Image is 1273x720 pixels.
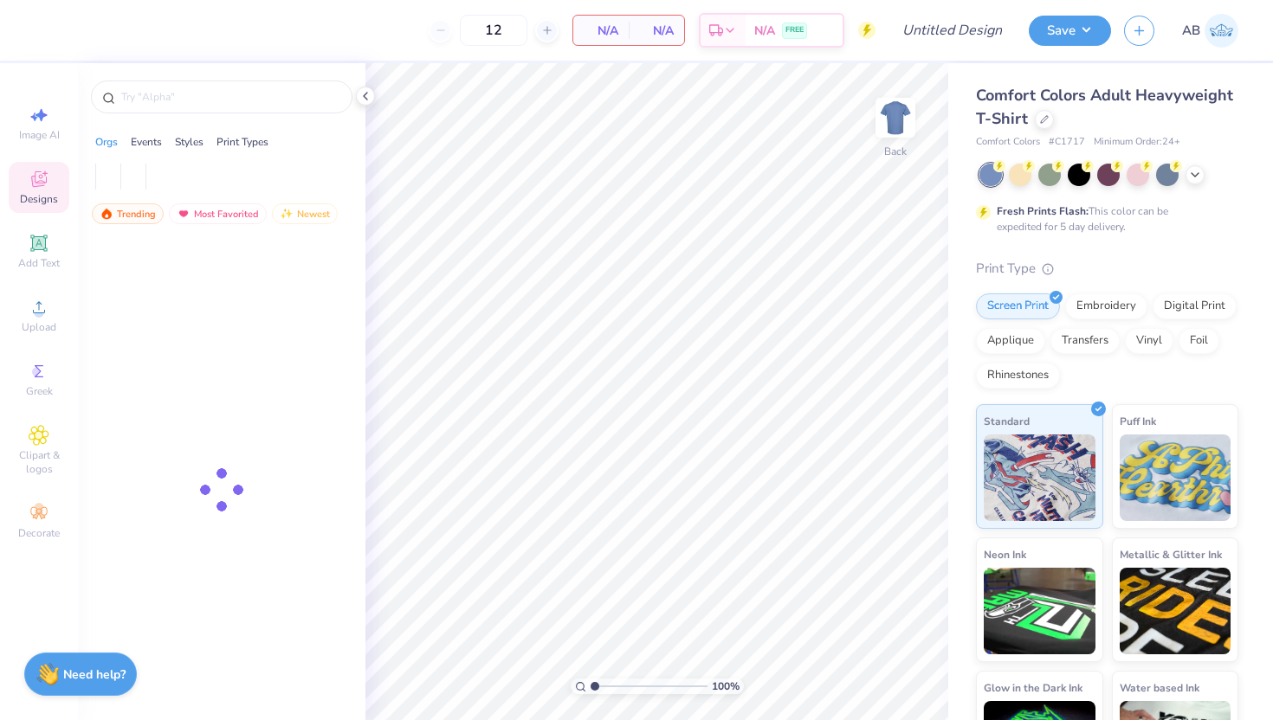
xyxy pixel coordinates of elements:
[18,256,60,270] span: Add Text
[984,545,1026,563] span: Neon Ink
[997,204,1089,218] strong: Fresh Prints Flash:
[639,22,674,40] span: N/A
[976,363,1060,389] div: Rhinestones
[1120,434,1231,521] img: Puff Ink
[878,100,913,135] img: Back
[1205,14,1238,48] img: Ashley Buynak
[1120,568,1231,654] img: Metallic & Glitter Ink
[1049,135,1085,150] span: # C1717
[984,678,1082,697] span: Glow in the Dark Ink
[997,203,1210,235] div: This color can be expedited for 5 day delivery.
[63,666,126,683] strong: Need help?
[976,135,1040,150] span: Comfort Colors
[131,134,162,150] div: Events
[976,293,1060,319] div: Screen Print
[1120,545,1222,563] span: Metallic & Glitter Ink
[1182,14,1238,48] a: AB
[1120,678,1199,697] span: Water based Ink
[984,412,1030,430] span: Standard
[1050,328,1120,354] div: Transfers
[19,128,60,142] span: Image AI
[1125,328,1173,354] div: Vinyl
[100,208,113,220] img: trending.gif
[984,434,1095,521] img: Standard
[1120,412,1156,430] span: Puff Ink
[712,678,740,694] span: 100 %
[1094,135,1180,150] span: Minimum Order: 24 +
[976,85,1233,129] span: Comfort Colors Adult Heavyweight T-Shirt
[26,384,53,398] span: Greek
[280,208,294,220] img: Newest.gif
[1179,328,1219,354] div: Foil
[785,24,804,36] span: FREE
[177,208,191,220] img: most_fav.gif
[22,320,56,334] span: Upload
[754,22,775,40] span: N/A
[20,192,58,206] span: Designs
[18,526,60,540] span: Decorate
[120,88,341,106] input: Try "Alpha"
[1182,21,1200,41] span: AB
[1065,293,1147,319] div: Embroidery
[460,15,527,46] input: – –
[216,134,268,150] div: Print Types
[984,568,1095,654] img: Neon Ink
[584,22,618,40] span: N/A
[169,203,267,224] div: Most Favorited
[9,448,69,476] span: Clipart & logos
[175,134,204,150] div: Styles
[889,13,1016,48] input: Untitled Design
[976,328,1045,354] div: Applique
[884,144,907,159] div: Back
[1153,293,1237,319] div: Digital Print
[92,203,164,224] div: Trending
[976,259,1238,279] div: Print Type
[95,134,118,150] div: Orgs
[1029,16,1111,46] button: Save
[272,203,338,224] div: Newest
